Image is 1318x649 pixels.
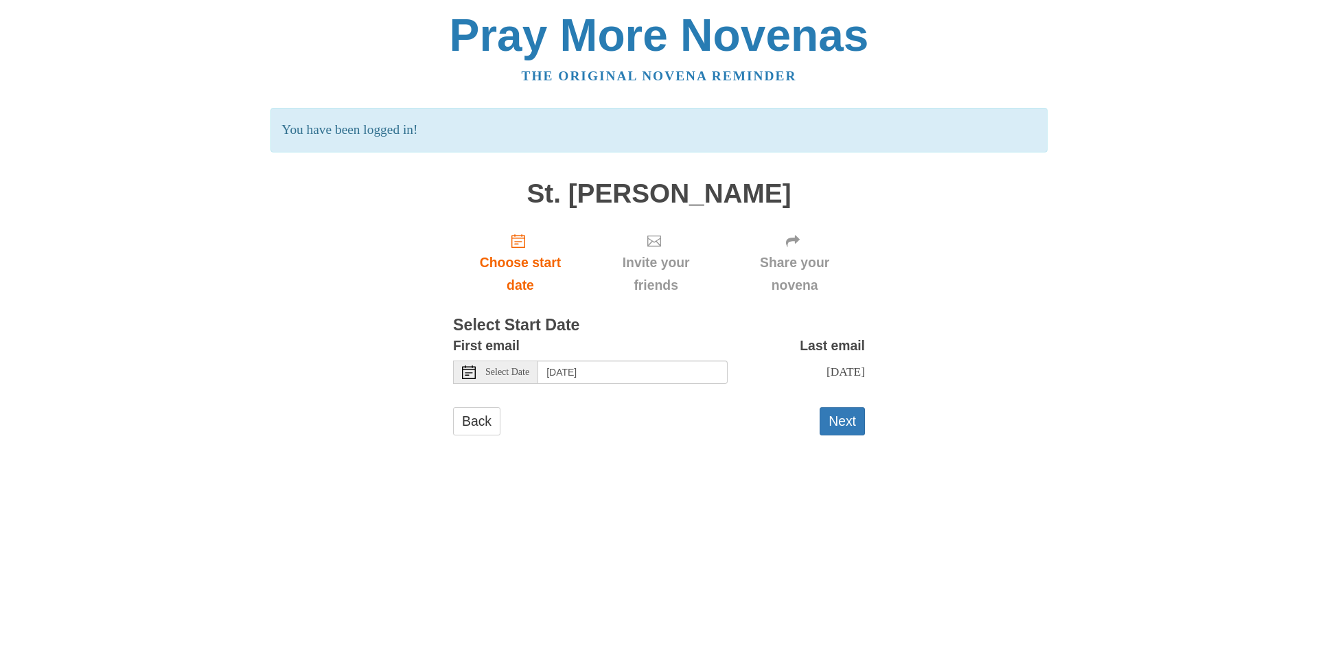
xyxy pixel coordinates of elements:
a: Pray More Novenas [450,10,869,60]
p: You have been logged in! [270,108,1047,152]
span: [DATE] [826,365,865,378]
a: The original novena reminder [522,69,797,83]
span: Share your novena [738,251,851,297]
span: Select Date [485,367,529,377]
a: Back [453,407,500,435]
div: Click "Next" to confirm your start date first. [724,222,865,304]
button: Next [820,407,865,435]
span: Invite your friends [601,251,710,297]
label: Last email [800,334,865,357]
label: First email [453,334,520,357]
h1: St. [PERSON_NAME] [453,179,865,209]
div: Click "Next" to confirm your start date first. [588,222,724,304]
h3: Select Start Date [453,317,865,334]
a: Choose start date [453,222,588,304]
span: Choose start date [467,251,574,297]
